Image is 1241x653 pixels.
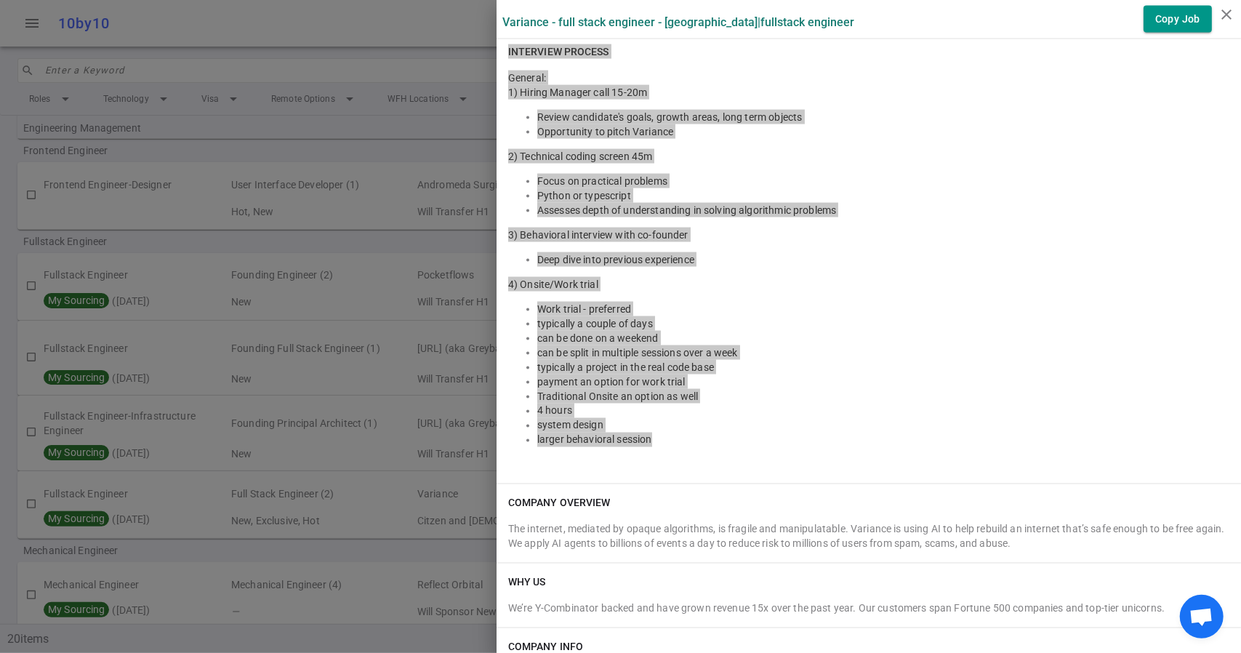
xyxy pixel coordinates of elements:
[508,44,609,59] h6: INTERVIEW PROCESS
[502,15,854,29] label: Variance - Full Stack Engineer - [GEOGRAPHIC_DATA] | Fullstack Engineer
[537,124,1229,139] li: Opportunity to pitch Variance
[537,188,1229,203] li: Python or typescript
[537,110,1229,124] li: Review candidate's goals, growth areas, long term objects
[537,302,1229,316] li: Work trial - preferred
[508,601,1229,616] div: We’re Y-Combinator backed and have grown revenue 15x over the past year. Our customers span Fortu...
[508,85,1229,100] div: 1) Hiring Manager call 15-20m
[537,331,1229,345] li: can be done on a weekend
[537,389,1229,404] li: Traditional Onsite an option as well
[537,345,1229,360] li: can be split in multiple sessions over a week
[1180,595,1224,638] div: Open chat
[508,496,611,510] h6: COMPANY OVERVIEW
[537,360,1229,374] li: typically a project in the real code base
[537,374,1229,389] li: payment an option for work trial
[537,252,1229,267] li: Deep dive into previous experience
[537,174,1229,188] li: Focus on practical problems
[537,404,1229,418] li: 4 hours
[1144,6,1212,33] button: Copy Job
[1218,6,1235,23] i: close
[508,149,1229,164] div: 2) Technical coding screen 45m
[508,228,1229,242] div: 3) Behavioral interview with co-founder
[537,433,1229,447] li: larger behavioral session
[537,316,1229,331] li: typically a couple of days
[508,65,1229,472] div: General:
[508,575,546,590] h6: WHY US
[508,277,1229,292] div: 4) Onsite/Work trial
[537,203,1229,217] li: Assesses depth of understanding in solving algorithmic problems
[537,418,1229,433] li: system design
[508,522,1229,551] div: The internet, mediated by opaque algorithms, is fragile and manipulatable. Variance is using AI t...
